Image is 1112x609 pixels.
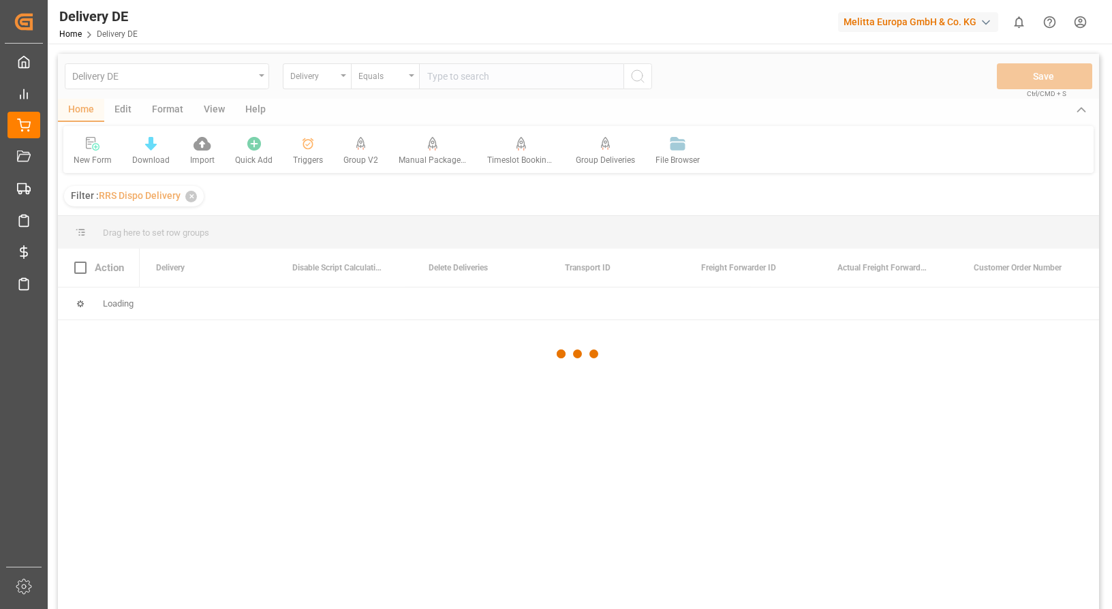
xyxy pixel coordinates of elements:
button: Melitta Europa GmbH & Co. KG [838,9,1004,35]
button: Help Center [1034,7,1065,37]
button: show 0 new notifications [1004,7,1034,37]
div: Delivery DE [59,6,138,27]
a: Home [59,29,82,39]
div: Melitta Europa GmbH & Co. KG [838,12,998,32]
